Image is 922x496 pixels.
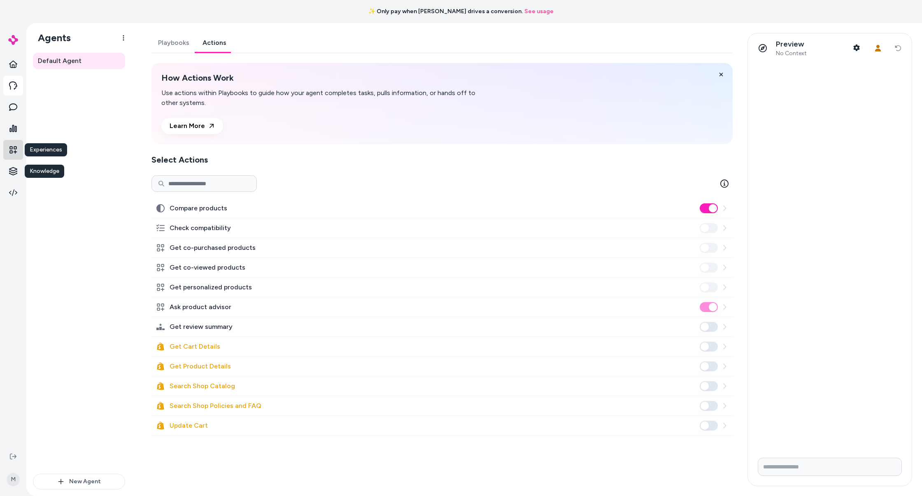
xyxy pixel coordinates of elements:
p: Preview [776,40,807,49]
label: Get co-purchased products [170,243,256,253]
button: New Agent [33,474,125,489]
div: Experiences [25,143,67,156]
label: Search Shop Policies and FAQ [170,401,261,411]
h2: How Actions Work [161,73,477,83]
input: Write your prompt here [758,458,902,476]
label: Get co-viewed products [170,263,245,272]
label: Ask product advisor [170,302,231,312]
label: Get Cart Details [170,342,220,352]
label: Search Shop Catalog [170,381,235,391]
label: Get review summary [170,322,233,332]
label: Get personalized products [170,282,252,292]
span: Default Agent [38,56,81,66]
span: ✨ Only pay when [PERSON_NAME] drives a conversion. [368,7,523,16]
img: alby Logo [8,35,18,45]
a: Playbooks [151,33,196,53]
a: Actions [196,33,233,53]
label: Check compatibility [170,223,231,233]
h2: Select Actions [151,154,733,165]
a: Learn More [161,118,223,134]
span: No Context [776,50,807,57]
p: Use actions within Playbooks to guide how your agent completes tasks, pulls information, or hands... [161,88,477,108]
button: M [5,466,21,493]
label: Compare products [170,203,227,213]
label: Update Cart [170,421,208,431]
div: Knowledge [25,165,64,178]
label: Get Product Details [170,361,231,371]
a: See usage [524,7,554,16]
span: M [7,473,20,486]
a: Default Agent [33,53,125,69]
h1: Agents [31,32,71,44]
